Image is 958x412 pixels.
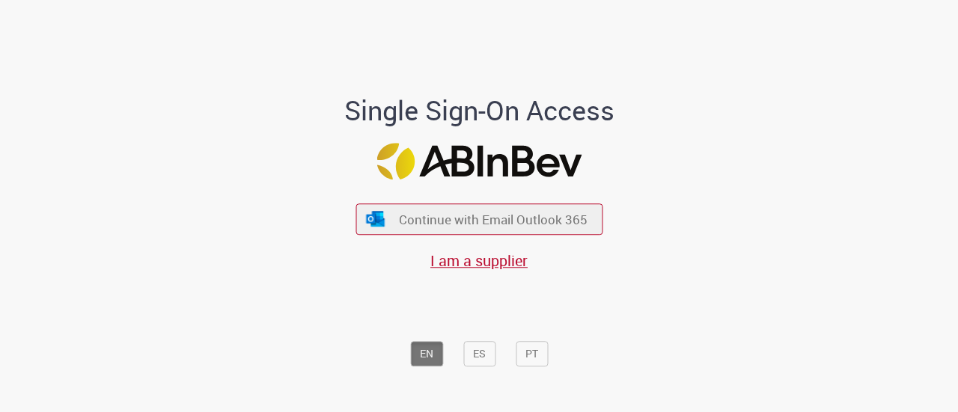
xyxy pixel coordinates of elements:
[463,341,495,366] button: ES
[410,341,443,366] button: EN
[516,341,548,366] button: PT
[430,250,528,271] a: I am a supplier
[272,96,687,126] h1: Single Sign-On Access
[356,204,602,235] button: ícone Azure/Microsoft 360 Continue with Email Outlook 365
[365,211,386,227] img: ícone Azure/Microsoft 360
[399,211,588,228] span: Continue with Email Outlook 365
[376,143,582,179] img: Logo ABInBev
